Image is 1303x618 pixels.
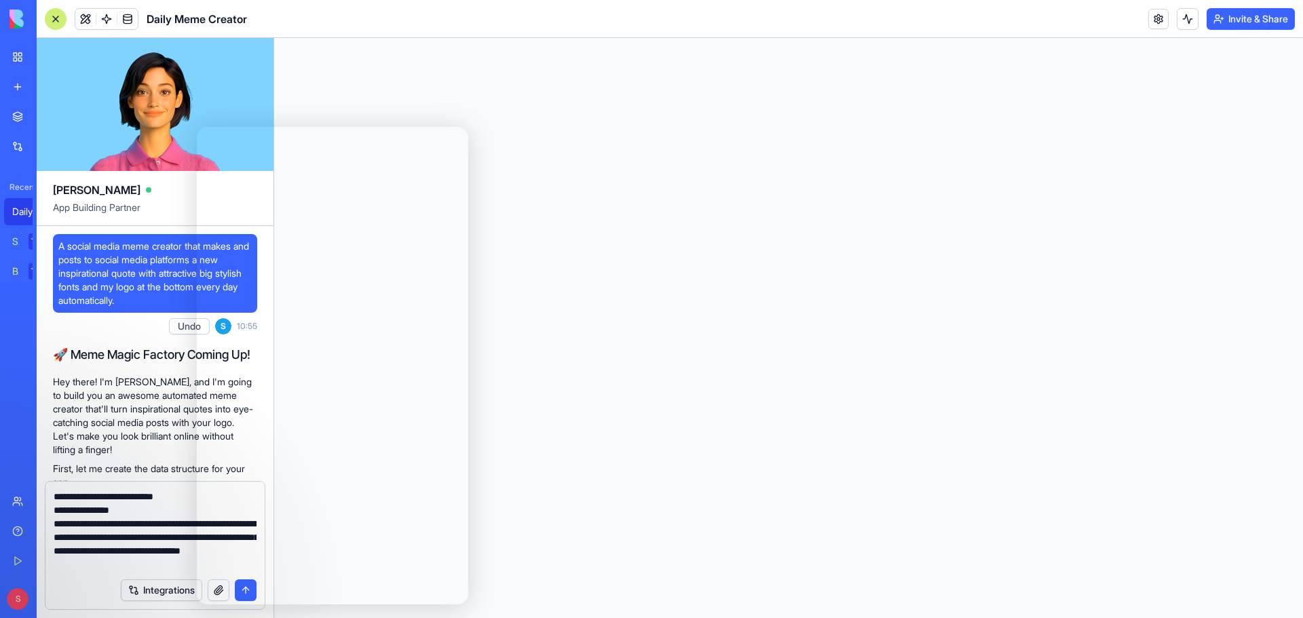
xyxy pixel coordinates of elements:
[4,182,33,193] span: Recent
[197,127,468,604] iframe: Intercom live chat
[4,228,58,255] a: Social Media Content GeneratorTRY
[1207,8,1295,30] button: Invite & Share
[53,375,257,457] p: Hey there! I'm [PERSON_NAME], and I'm going to build you an awesome automated meme creator that'l...
[53,345,257,364] h1: 🚀 Meme Magic Factory Coming Up!
[12,235,19,248] div: Social Media Content Generator
[169,318,210,334] button: Undo
[12,205,50,218] div: Daily Meme Creator
[53,182,140,198] span: [PERSON_NAME]
[10,9,94,28] img: logo
[58,239,252,307] span: A social media meme creator that makes and posts to social media platforms a new inspirational qu...
[4,258,58,285] a: Blog Generation ProTRY
[53,201,257,225] span: App Building Partner
[12,265,19,278] div: Blog Generation Pro
[147,11,247,27] span: Daily Meme Creator
[7,588,29,610] span: S
[121,579,202,601] button: Integrations
[29,263,50,279] div: TRY
[4,198,58,225] a: Daily Meme Creator
[29,233,50,250] div: TRY
[53,462,257,489] p: First, let me create the data structure for your app:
